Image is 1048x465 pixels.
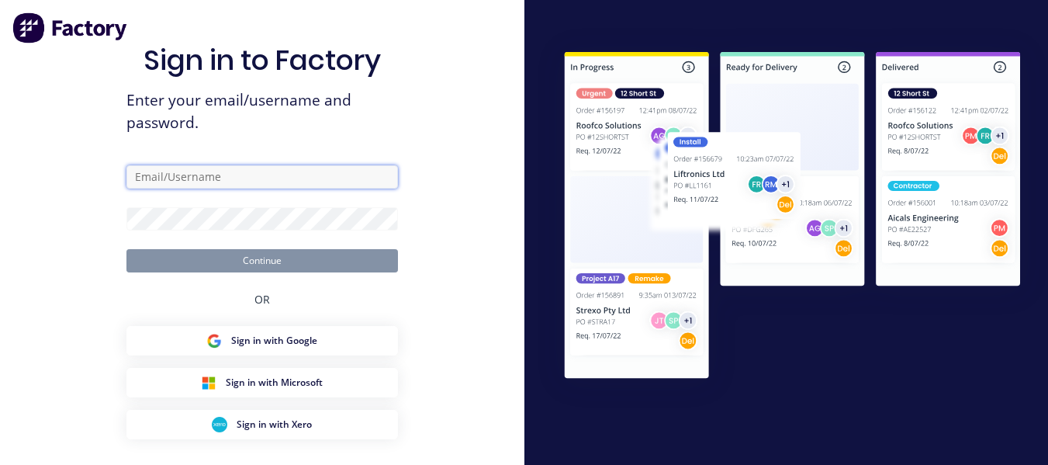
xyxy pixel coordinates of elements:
input: Email/Username [126,165,398,189]
button: Xero Sign inSign in with Xero [126,410,398,439]
span: Enter your email/username and password. [126,89,398,134]
h1: Sign in to Factory [144,43,381,77]
img: Microsoft Sign in [201,375,216,390]
button: Continue [126,249,398,272]
div: OR [254,272,270,326]
img: Factory [12,12,129,43]
span: Sign in with Microsoft [226,376,323,390]
img: Xero Sign in [212,417,227,432]
span: Sign in with Google [231,334,317,348]
img: Google Sign in [206,333,222,349]
button: Microsoft Sign inSign in with Microsoft [126,368,398,397]
button: Google Sign inSign in with Google [126,326,398,356]
span: Sign in with Xero [237,418,312,432]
